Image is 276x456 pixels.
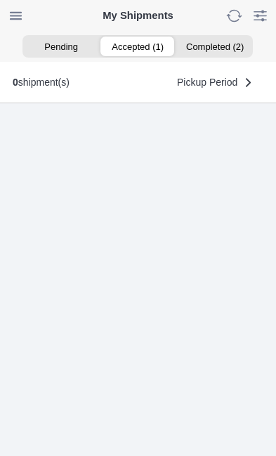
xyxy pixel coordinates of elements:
[13,77,18,88] b: 0
[22,37,99,56] ion-segment-button: Pending
[176,37,253,56] ion-segment-button: Completed (2)
[13,77,70,88] div: shipment(s)
[100,37,176,56] ion-segment-button: Accepted (1)
[177,77,237,87] span: Pickup Period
